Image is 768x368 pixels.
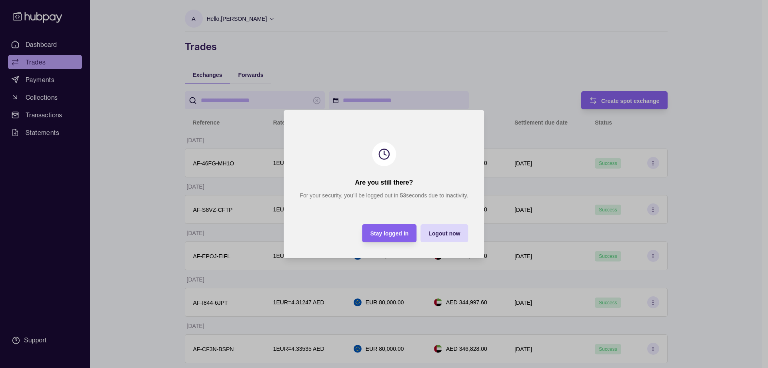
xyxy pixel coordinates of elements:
strong: 53 [400,192,406,199]
button: Logout now [420,224,468,242]
p: For your security, you’ll be logged out in seconds due to inactivity. [300,191,468,200]
h2: Are you still there? [355,178,413,187]
span: Stay logged in [370,230,409,237]
button: Stay logged in [362,224,417,242]
span: Logout now [428,230,460,237]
